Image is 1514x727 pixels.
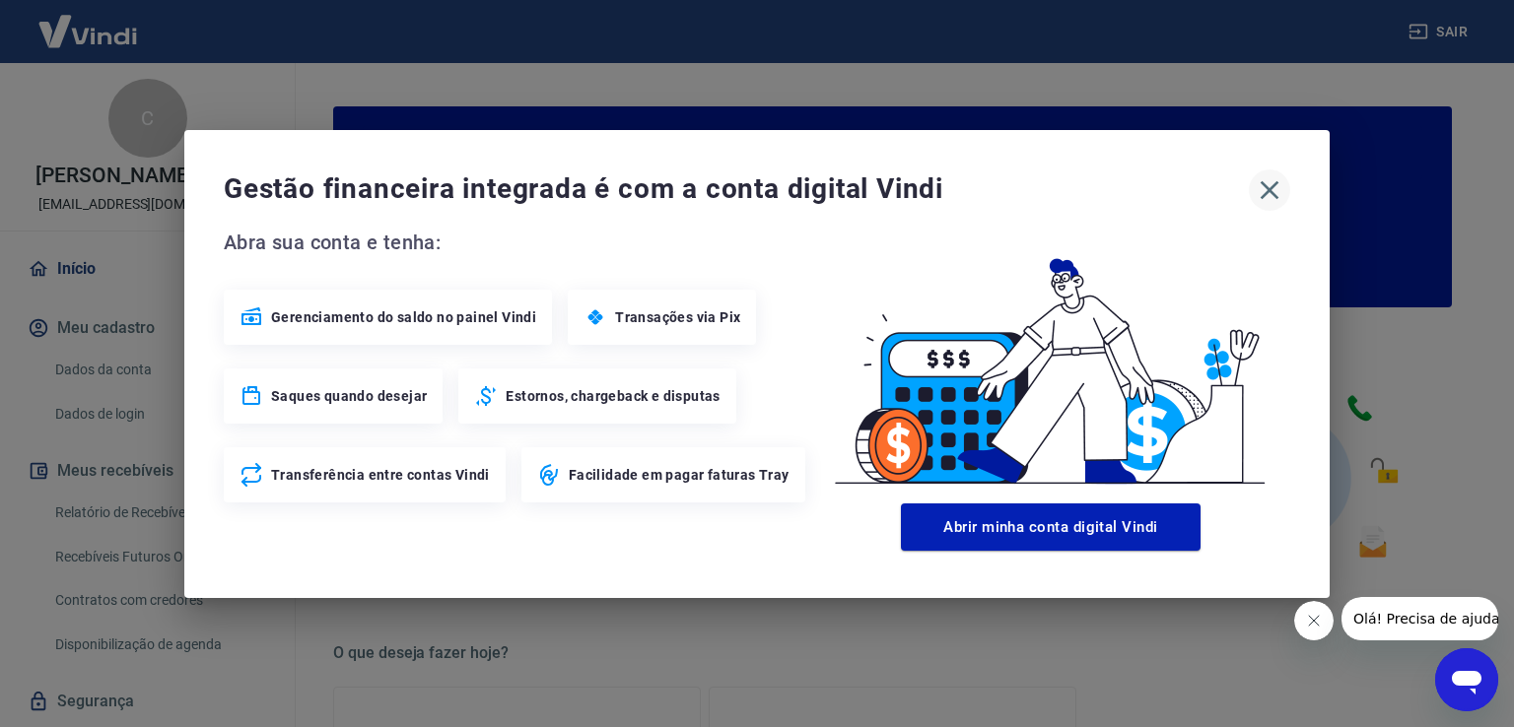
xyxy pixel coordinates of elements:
span: Gestão financeira integrada é com a conta digital Vindi [224,169,1249,209]
span: Saques quando desejar [271,386,427,406]
span: Transferência entre contas Vindi [271,465,490,485]
iframe: Fechar mensagem [1294,601,1334,640]
span: Abra sua conta e tenha: [224,227,811,258]
button: Abrir minha conta digital Vindi [901,503,1201,551]
img: Good Billing [811,227,1290,496]
iframe: Mensagem da empresa [1342,597,1498,640]
iframe: Botão para abrir a janela de mensagens [1435,648,1498,711]
span: Estornos, chargeback e disputas [506,386,720,406]
span: Olá! Precisa de ajuda? [12,14,166,30]
span: Gerenciamento do saldo no painel Vindi [271,307,536,327]
span: Facilidade em pagar faturas Tray [569,465,790,485]
span: Transações via Pix [615,307,740,327]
